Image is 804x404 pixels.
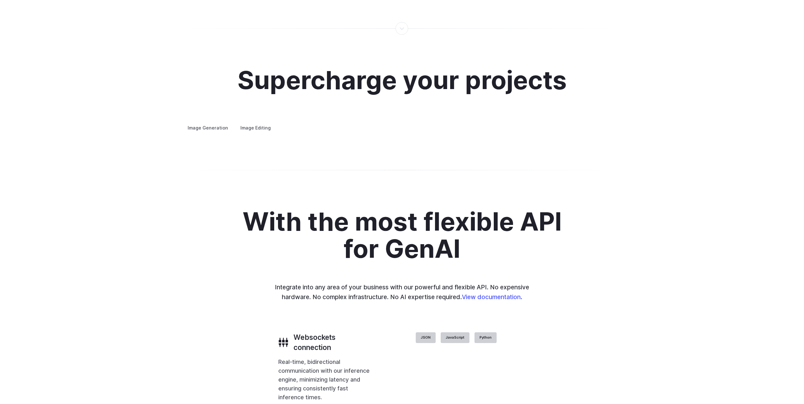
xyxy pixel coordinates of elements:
[475,332,497,343] label: Python
[293,332,371,353] h3: Websockets connection
[238,66,567,93] h2: Supercharge your projects
[182,122,233,133] label: Image Generation
[235,122,276,133] label: Image Editing
[271,282,534,302] p: Integrate into any area of your business with our powerful and flexible API. No expensive hardwar...
[278,358,371,402] p: Real-time, bidirectional communication with our inference engine, minimizing latency and ensuring...
[462,293,521,301] a: View documentation
[416,332,436,343] label: JSON
[441,332,469,343] label: JavaScript
[226,208,578,262] h2: With the most flexible API for GenAI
